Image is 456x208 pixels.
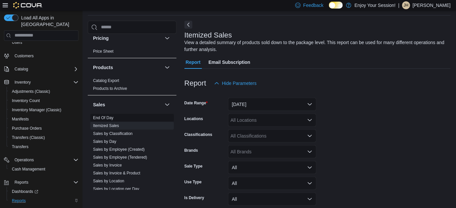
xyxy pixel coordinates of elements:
[12,198,26,203] span: Reports
[7,105,81,115] button: Inventory Manager (Classic)
[1,65,81,74] button: Catalog
[228,193,316,206] button: All
[1,51,81,61] button: Customers
[12,178,31,186] button: Reports
[303,2,323,9] span: Feedback
[398,1,400,9] p: |
[12,65,31,73] button: Catalog
[184,116,203,121] label: Locations
[163,34,171,42] button: Pricing
[12,40,22,45] span: Users
[88,47,177,58] div: Pricing
[93,131,133,136] span: Sales by Classification
[9,115,79,123] span: Manifests
[9,143,31,151] a: Transfers
[12,189,38,194] span: Dashboards
[184,79,206,87] h3: Report
[93,123,119,128] a: Itemized Sales
[12,156,37,164] button: Operations
[12,52,79,60] span: Customers
[9,165,48,173] a: Cash Management
[184,21,192,29] button: Next
[88,77,177,95] div: Products
[12,144,28,149] span: Transfers
[93,147,145,152] a: Sales by Employee (Created)
[9,143,79,151] span: Transfers
[9,97,43,105] a: Inventory Count
[13,2,43,9] img: Cova
[184,100,208,106] label: Date Range
[15,157,34,163] span: Operations
[9,39,25,46] a: Users
[12,126,42,131] span: Purchase Orders
[15,53,34,59] span: Customers
[186,56,201,69] span: Report
[228,161,316,174] button: All
[12,65,79,73] span: Catalog
[93,86,127,91] a: Products to Archive
[184,39,447,53] div: View a detailed summary of products sold down to the package level. This report can be used for m...
[307,133,312,139] button: Open list of options
[212,77,259,90] button: Hide Parameters
[93,64,162,71] button: Products
[93,171,140,175] a: Sales by Invoice & Product
[9,106,79,114] span: Inventory Manager (Classic)
[402,1,410,9] div: Justin Hutchings
[93,163,122,168] a: Sales by Invoice
[93,187,139,191] a: Sales by Location per Day
[93,178,124,184] span: Sales by Location
[329,2,343,9] input: Dark Mode
[184,164,203,169] label: Sale Type
[9,88,79,95] span: Adjustments (Classic)
[7,115,81,124] button: Manifests
[12,167,45,172] span: Cash Management
[12,107,61,113] span: Inventory Manager (Classic)
[7,38,81,47] button: Users
[163,64,171,71] button: Products
[228,177,316,190] button: All
[12,52,36,60] a: Customers
[9,106,64,114] a: Inventory Manager (Classic)
[12,178,79,186] span: Reports
[15,80,31,85] span: Inventory
[163,101,171,109] button: Sales
[93,139,116,144] span: Sales by Day
[93,78,119,83] a: Catalog Export
[93,35,109,41] h3: Pricing
[15,180,28,185] span: Reports
[7,196,81,205] button: Reports
[7,142,81,151] button: Transfers
[12,78,33,86] button: Inventory
[9,188,79,195] span: Dashboards
[1,78,81,87] button: Inventory
[1,155,81,165] button: Operations
[184,179,202,185] label: Use Type
[1,178,81,187] button: Reports
[9,197,79,205] span: Reports
[93,155,147,160] a: Sales by Employee (Tendered)
[93,49,114,54] a: Price Sheet
[93,101,162,108] button: Sales
[9,188,41,195] a: Dashboards
[12,156,79,164] span: Operations
[93,101,105,108] h3: Sales
[9,165,79,173] span: Cash Management
[355,1,396,9] p: Enjoy Your Session!
[7,133,81,142] button: Transfers (Classic)
[9,39,79,46] span: Users
[184,148,198,153] label: Brands
[9,197,28,205] a: Reports
[9,115,31,123] a: Manifests
[209,56,250,69] span: Email Subscription
[7,124,81,133] button: Purchase Orders
[9,88,53,95] a: Adjustments (Classic)
[404,1,409,9] span: JH
[12,117,29,122] span: Manifests
[228,98,316,111] button: [DATE]
[93,123,119,128] span: Itemized Sales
